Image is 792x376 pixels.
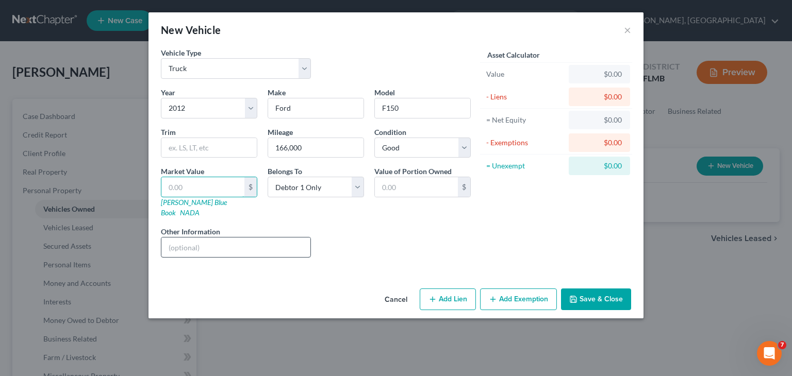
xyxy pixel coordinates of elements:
button: Send a message… [177,293,193,310]
div: $0.00 [577,69,622,79]
textarea: Message… [9,276,197,293]
button: Start recording [65,297,74,305]
label: Condition [374,127,406,138]
input: 0.00 [161,177,244,197]
div: - Liens [486,92,564,102]
div: $0.00 [577,161,622,171]
label: Model [374,87,395,98]
label: Trim [161,127,176,138]
h1: [PERSON_NAME] [50,5,117,13]
input: -- [268,138,364,158]
span: Make [268,88,286,97]
button: Emoji picker [16,297,24,305]
div: $ [244,177,257,197]
div: [PERSON_NAME] • 1h ago [16,191,97,197]
div: Katie says… [8,81,198,212]
button: × [624,24,631,36]
div: - Exemptions [486,138,564,148]
label: Mileage [268,127,293,138]
div: $0.00 [577,92,622,102]
span: Belongs To [268,167,302,176]
label: Value of Portion Owned [374,166,452,177]
button: go back [7,4,26,24]
label: Other Information [161,226,220,237]
img: Profile image for Katie [29,6,46,22]
label: Market Value [161,166,204,177]
div: = Unexempt [486,161,564,171]
button: Home [161,4,181,24]
div: = Net Equity [486,115,564,125]
b: 🚨ATTN: [GEOGRAPHIC_DATA] of [US_STATE] [16,88,147,106]
label: Year [161,87,175,98]
input: 0.00 [375,177,458,197]
button: Upload attachment [49,297,57,305]
label: Asset Calculator [487,49,540,60]
div: 🚨ATTN: [GEOGRAPHIC_DATA] of [US_STATE]The court has added a new Credit Counseling Field that we n... [8,81,169,189]
input: ex. Altima [375,98,470,118]
div: Value [486,69,564,79]
div: $0.00 [577,115,622,125]
div: The court has added a new Credit Counseling Field that we need to update upon filing. Please remo... [16,112,161,183]
p: Active 1h ago [50,13,96,23]
button: Add Lien [420,288,476,310]
input: ex. LS, LT, etc [161,138,257,158]
div: Close [181,4,200,23]
button: Save & Close [561,288,631,310]
a: [PERSON_NAME] Blue Book [161,198,227,217]
iframe: Intercom live chat [757,341,782,366]
span: 7 [778,341,786,349]
button: Add Exemption [480,288,557,310]
div: New Vehicle [161,23,221,37]
div: $0.00 [577,138,622,148]
button: Gif picker [32,297,41,305]
div: $ [458,177,470,197]
input: (optional) [161,237,310,257]
label: Vehicle Type [161,47,201,58]
input: ex. Nissan [268,98,364,118]
a: NADA [180,208,200,217]
button: Cancel [376,289,416,310]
